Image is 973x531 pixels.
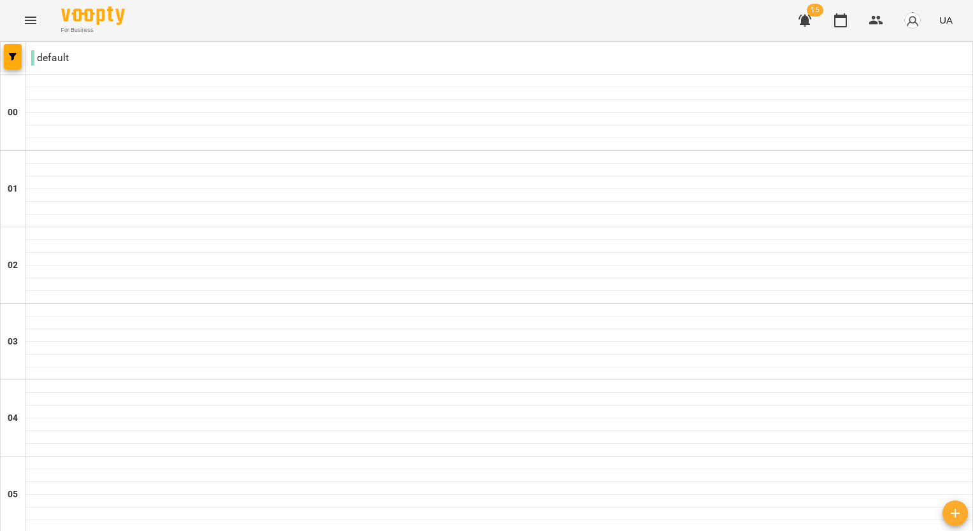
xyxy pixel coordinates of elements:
img: avatar_s.png [904,11,921,29]
h6: 01 [8,182,18,196]
img: Voopty Logo [61,6,125,25]
span: For Business [61,26,125,34]
p: default [31,50,69,66]
h6: 04 [8,411,18,425]
h6: 03 [8,335,18,349]
span: UA [939,13,953,27]
h6: 00 [8,106,18,120]
button: Menu [15,5,46,36]
h6: 05 [8,488,18,502]
h6: 02 [8,258,18,273]
button: UA [934,8,958,32]
span: 15 [807,4,823,17]
button: Створити урок [942,500,968,526]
